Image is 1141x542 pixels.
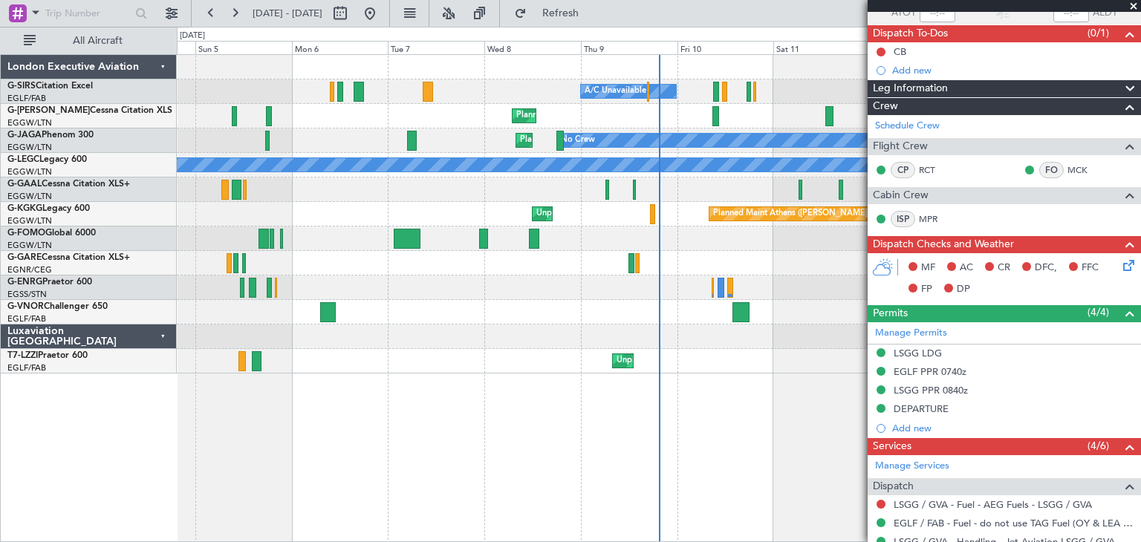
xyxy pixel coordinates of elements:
[1067,163,1101,177] a: MCK
[7,253,42,262] span: G-GARE
[536,203,724,225] div: Unplanned Maint [GEOGRAPHIC_DATA] (Ataturk)
[7,302,44,311] span: G-VNOR
[875,326,947,341] a: Manage Permits
[894,517,1134,529] a: EGLF / FAB - Fuel - do not use TAG Fuel (OY & LEA only) EGLF / FAB
[7,204,42,213] span: G-KGKG
[7,155,87,164] a: G-LEGCLegacy 600
[7,240,52,251] a: EGGW/LTN
[920,4,955,22] input: --:--
[292,41,389,54] div: Mon 6
[894,384,968,396] div: LSGG PPR 0840z
[891,6,916,21] span: ATOT
[7,362,46,373] a: EGLF/FAB
[998,261,1010,275] span: CR
[921,261,935,275] span: MF
[561,129,595,151] div: No Crew
[7,131,94,140] a: G-JAGAPhenom 300
[873,236,1014,253] span: Dispatch Checks and Weather
[7,142,52,153] a: EGGW/LTN
[873,98,898,115] span: Crew
[873,80,948,97] span: Leg Information
[7,302,108,311] a: G-VNORChallenger 650
[180,30,205,42] div: [DATE]
[892,64,1134,76] div: Add new
[919,163,952,177] a: RCT
[7,82,93,91] a: G-SIRSCitation Excel
[1093,6,1117,21] span: ALDT
[516,105,750,127] div: Planned Maint [GEOGRAPHIC_DATA] ([GEOGRAPHIC_DATA])
[873,478,914,495] span: Dispatch
[773,41,870,54] div: Sat 11
[7,204,90,213] a: G-KGKGLegacy 600
[7,82,36,91] span: G-SIRS
[484,41,581,54] div: Wed 8
[7,106,90,115] span: G-[PERSON_NAME]
[1039,162,1064,178] div: FO
[7,253,130,262] a: G-GARECessna Citation XLS+
[7,131,42,140] span: G-JAGA
[520,129,754,151] div: Planned Maint [GEOGRAPHIC_DATA] ([GEOGRAPHIC_DATA])
[16,29,161,53] button: All Aircraft
[1088,25,1109,41] span: (0/1)
[894,45,906,58] div: CB
[957,282,970,297] span: DP
[919,212,952,226] a: MPR
[875,119,940,134] a: Schedule Crew
[7,93,46,104] a: EGLF/FAB
[894,365,966,378] div: EGLF PPR 0740z
[873,25,948,42] span: Dispatch To-Dos
[7,289,47,300] a: EGSS/STN
[7,278,92,287] a: G-ENRGPraetor 600
[892,422,1134,434] div: Add new
[921,282,932,297] span: FP
[39,36,157,46] span: All Aircraft
[873,305,908,322] span: Permits
[894,347,942,359] div: LSGG LDG
[7,351,88,360] a: T7-LZZIPraetor 600
[7,278,42,287] span: G-ENRG
[253,7,322,20] span: [DATE] - [DATE]
[960,261,973,275] span: AC
[1035,261,1057,275] span: DFC,
[873,438,911,455] span: Services
[617,350,861,372] div: Unplanned Maint [GEOGRAPHIC_DATA] ([GEOGRAPHIC_DATA])
[7,106,172,115] a: G-[PERSON_NAME]Cessna Citation XLS
[677,41,774,54] div: Fri 10
[7,229,45,238] span: G-FOMO
[894,498,1092,511] a: LSGG / GVA - Fuel - AEG Fuels - LSGG / GVA
[891,211,915,227] div: ISP
[1082,261,1099,275] span: FFC
[7,215,52,226] a: EGGW/LTN
[7,180,130,189] a: G-GAALCessna Citation XLS+
[585,80,646,102] div: A/C Unavailable
[530,8,592,19] span: Refresh
[873,138,928,155] span: Flight Crew
[7,155,39,164] span: G-LEGC
[713,203,884,225] div: Planned Maint Athens ([PERSON_NAME] Intl)
[195,41,292,54] div: Sun 5
[891,162,915,178] div: CP
[7,351,38,360] span: T7-LZZI
[7,180,42,189] span: G-GAAL
[894,402,949,415] div: DEPARTURE
[7,191,52,202] a: EGGW/LTN
[507,1,596,25] button: Refresh
[581,41,677,54] div: Thu 9
[45,2,131,25] input: Trip Number
[875,459,949,474] a: Manage Services
[7,313,46,324] a: EGLF/FAB
[873,187,929,204] span: Cabin Crew
[7,117,52,128] a: EGGW/LTN
[7,166,52,177] a: EGGW/LTN
[1088,438,1109,454] span: (4/6)
[7,229,96,238] a: G-FOMOGlobal 6000
[1088,304,1109,320] span: (4/4)
[7,264,52,275] a: EGNR/CEG
[388,41,484,54] div: Tue 7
